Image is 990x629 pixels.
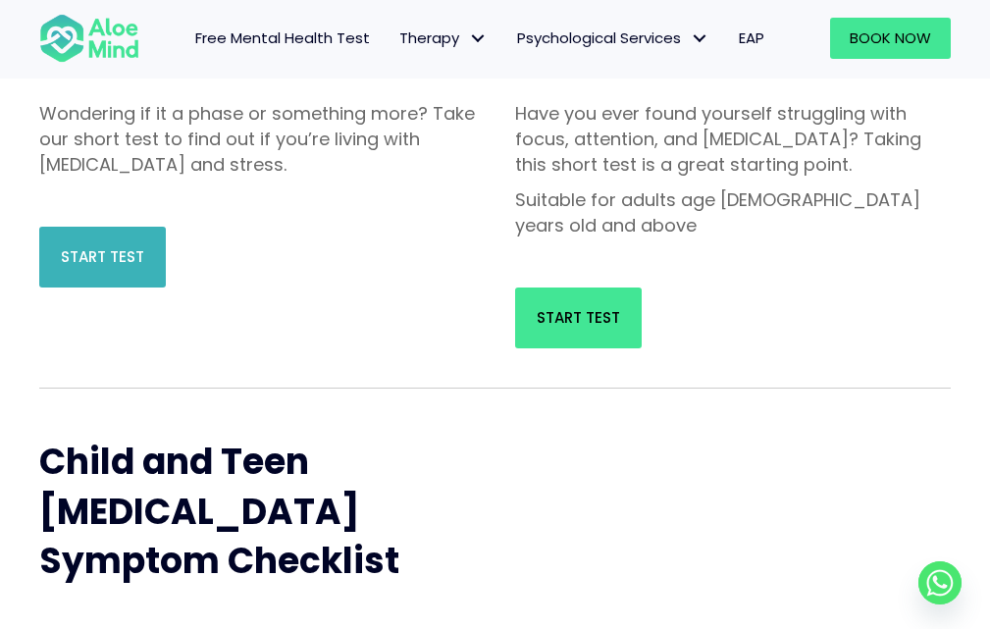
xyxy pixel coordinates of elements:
[517,27,709,48] span: Psychological Services
[39,227,166,288] a: Start Test
[537,307,620,328] span: Start Test
[159,18,778,59] nav: Menu
[724,18,779,59] a: EAP
[515,101,952,178] p: Have you ever found yourself struggling with focus, attention, and [MEDICAL_DATA]? Taking this sh...
[39,437,399,586] span: Child and Teen [MEDICAL_DATA] Symptom Checklist
[464,25,493,53] span: Therapy: submenu
[739,27,764,48] span: EAP
[830,18,951,59] a: Book Now
[181,18,385,59] a: Free Mental Health Test
[39,13,139,64] img: Aloe mind Logo
[918,561,962,604] a: Whatsapp
[850,27,931,48] span: Book Now
[39,101,476,178] p: Wondering if it a phase or something more? Take our short test to find out if you’re living with ...
[515,288,642,348] a: Start Test
[195,27,370,48] span: Free Mental Health Test
[399,27,488,48] span: Therapy
[515,187,952,238] p: Suitable for adults age [DEMOGRAPHIC_DATA] years old and above
[61,246,144,267] span: Start Test
[686,25,714,53] span: Psychological Services: submenu
[385,18,502,59] a: TherapyTherapy: submenu
[502,18,724,59] a: Psychological ServicesPsychological Services: submenu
